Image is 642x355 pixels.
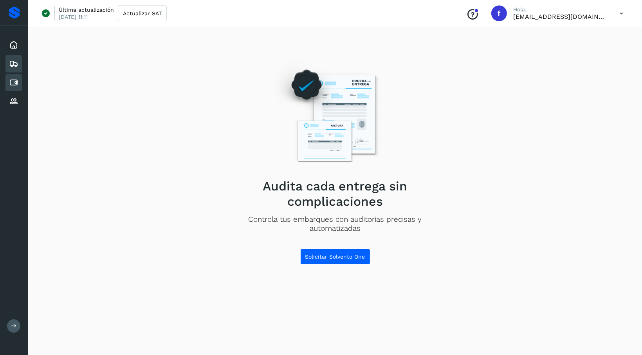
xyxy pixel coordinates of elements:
p: [DATE] 11:11 [59,13,88,20]
p: facturacion@sintesislogistica.mx [513,13,607,20]
button: Actualizar SAT [118,5,167,21]
p: Controla tus embarques con auditorías precisas y automatizadas [224,215,447,233]
span: Solicitar Solvento One [305,254,365,259]
div: Cuentas por pagar [5,74,22,91]
h2: Audita cada entrega sin complicaciones [224,179,447,209]
img: Empty state image [267,58,403,172]
p: Hola, [513,6,607,13]
p: Última actualización [59,6,114,13]
div: Proveedores [5,93,22,110]
div: Inicio [5,36,22,54]
div: Embarques [5,55,22,72]
span: Actualizar SAT [123,11,162,16]
button: Solicitar Solvento One [300,249,370,264]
